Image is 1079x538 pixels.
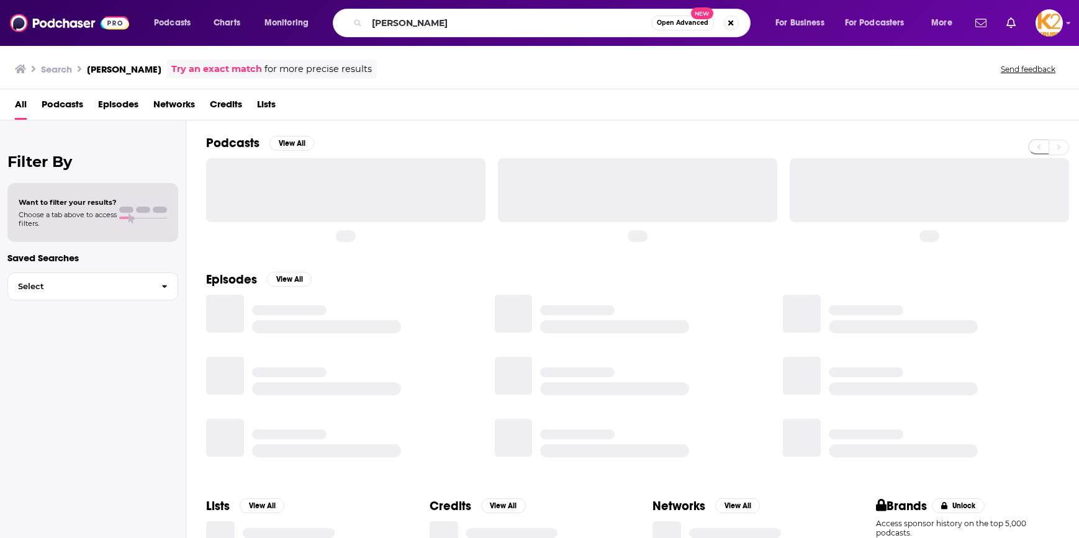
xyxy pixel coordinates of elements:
[171,62,262,76] a: Try an exact match
[1036,9,1063,37] span: Logged in as K2Krupp
[7,153,178,171] h2: Filter By
[205,13,248,33] a: Charts
[367,13,651,33] input: Search podcasts, credits, & more...
[931,14,952,32] span: More
[1036,9,1063,37] img: User Profile
[206,272,257,287] h2: Episodes
[430,498,471,514] h2: Credits
[845,14,905,32] span: For Podcasters
[691,7,713,19] span: New
[42,94,83,120] a: Podcasts
[7,272,178,300] button: Select
[430,498,526,514] a: CreditsView All
[10,11,129,35] img: Podchaser - Follow, Share and Rate Podcasts
[481,498,526,513] button: View All
[206,135,260,151] h2: Podcasts
[7,252,178,264] p: Saved Searches
[206,272,312,287] a: EpisodesView All
[652,498,760,514] a: NetworksView All
[257,94,276,120] a: Lists
[214,14,240,32] span: Charts
[210,94,242,120] a: Credits
[87,63,161,75] h3: [PERSON_NAME]
[876,498,928,514] h2: Brands
[15,94,27,120] a: All
[267,272,312,287] button: View All
[657,20,708,26] span: Open Advanced
[154,14,191,32] span: Podcasts
[256,13,325,33] button: open menu
[264,62,372,76] span: for more precise results
[19,210,117,228] span: Choose a tab above to access filters.
[876,519,1060,537] p: Access sponsor history on the top 5,000 podcasts.
[206,135,314,151] a: PodcastsView All
[1036,9,1063,37] button: Show profile menu
[997,64,1059,74] button: Send feedback
[1001,12,1021,34] a: Show notifications dropdown
[651,16,714,30] button: Open AdvancedNew
[345,9,762,37] div: Search podcasts, credits, & more...
[206,498,230,514] h2: Lists
[19,198,117,207] span: Want to filter your results?
[145,13,207,33] button: open menu
[8,282,151,290] span: Select
[767,13,840,33] button: open menu
[715,498,760,513] button: View All
[652,498,705,514] h2: Networks
[240,498,284,513] button: View All
[970,12,991,34] a: Show notifications dropdown
[269,136,314,151] button: View All
[98,94,138,120] a: Episodes
[153,94,195,120] a: Networks
[206,498,284,514] a: ListsView All
[264,14,309,32] span: Monitoring
[923,13,968,33] button: open menu
[837,13,923,33] button: open menu
[775,14,824,32] span: For Business
[932,498,985,513] button: Unlock
[41,63,72,75] h3: Search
